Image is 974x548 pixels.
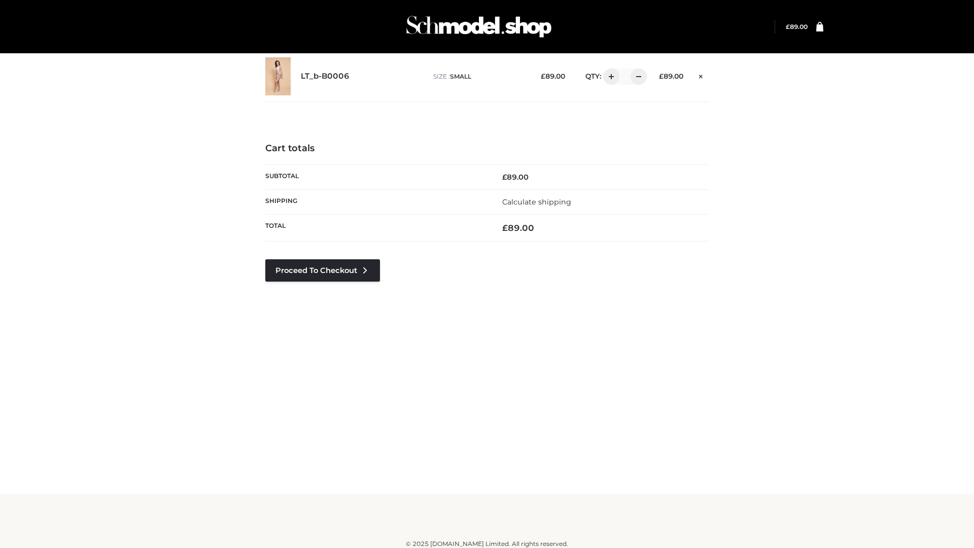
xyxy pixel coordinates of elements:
span: £ [502,173,507,182]
h4: Cart totals [265,143,709,154]
a: £89.00 [786,23,808,30]
span: SMALL [450,73,471,80]
bdi: 89.00 [541,72,565,80]
a: Remove this item [693,68,709,82]
bdi: 89.00 [786,23,808,30]
div: QTY: [575,68,643,85]
img: Schmodel Admin 964 [403,7,555,47]
bdi: 89.00 [502,173,529,182]
th: Shipping [265,189,487,214]
a: Calculate shipping [502,197,571,207]
bdi: 89.00 [502,223,534,233]
th: Subtotal [265,164,487,189]
span: £ [541,72,545,80]
th: Total [265,215,487,242]
span: £ [786,23,790,30]
bdi: 89.00 [659,72,683,80]
a: LT_b-B0006 [301,72,350,81]
span: £ [659,72,664,80]
a: Proceed to Checkout [265,259,380,282]
p: size : [433,72,525,81]
span: £ [502,223,508,233]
